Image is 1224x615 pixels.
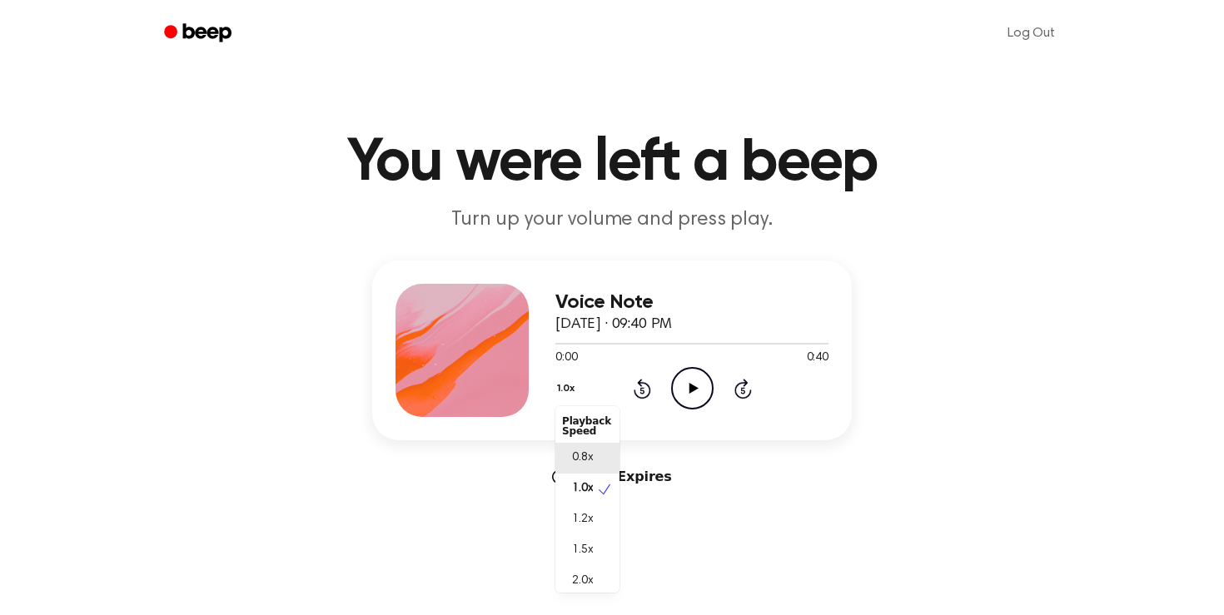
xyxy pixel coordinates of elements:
span: 1.2x [572,511,593,528]
span: 2.0x [572,573,593,590]
button: 1.0x [555,374,580,403]
div: 1.0x [555,406,619,593]
span: 1.0x [572,480,593,498]
div: Playback Speed [555,409,619,443]
span: 1.5x [572,542,593,559]
span: 0.8x [572,449,593,467]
